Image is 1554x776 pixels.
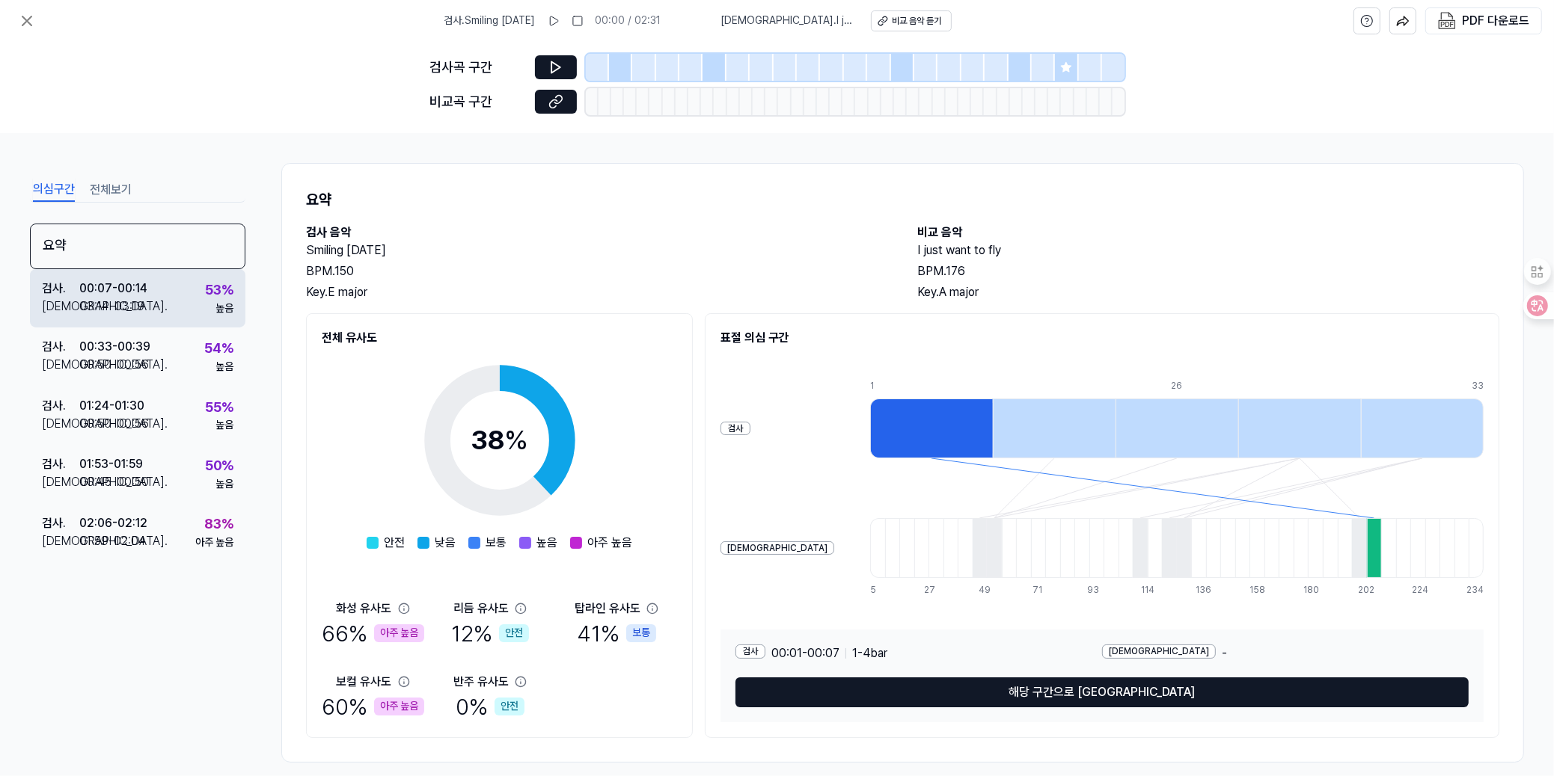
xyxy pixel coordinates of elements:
div: 38 [471,420,528,461]
div: 53 % [205,280,233,301]
div: BPM. 150 [306,262,888,280]
div: 00:07 - 00:14 [79,280,147,298]
div: [DEMOGRAPHIC_DATA] . [42,415,79,433]
div: 검사 [721,422,750,436]
div: 54 % [204,338,233,360]
span: 검사 . Smiling [DATE] [444,13,536,28]
div: 234 [1466,584,1484,597]
div: PDF 다운로드 [1462,11,1529,31]
div: 00:50 - 00:56 [79,415,149,433]
span: % [504,424,528,456]
svg: help [1360,13,1374,28]
div: - [1102,644,1469,662]
div: 요약 [30,224,245,269]
div: 검사 . [42,280,79,298]
div: 리듬 유사도 [453,600,509,618]
img: PDF Download [1438,12,1456,30]
div: 180 [1304,584,1319,597]
button: 전체보기 [90,178,132,202]
img: share [1396,14,1410,28]
div: 49 [979,584,994,597]
span: 낮음 [435,534,456,552]
h2: 전체 유사도 [322,329,677,347]
div: 55 % [205,397,233,419]
div: 1 [870,380,993,392]
div: 높음 [215,301,233,316]
div: 02:06 - 02:12 [79,514,147,532]
h2: 표절 의심 구간 [721,329,1484,347]
span: 1 - 4 bar [852,644,887,662]
div: 00:50 - 00:56 [79,356,149,374]
div: 114 [1141,584,1156,597]
div: Key. A major [918,283,1500,301]
div: 검사 . [42,514,79,532]
div: 50 % [205,455,233,477]
h2: 비교 음악 [918,224,1500,241]
div: 0 % [456,691,524,722]
div: 화성 유사도 [337,600,392,618]
div: 136 [1196,584,1211,597]
div: 12 % [451,618,529,649]
span: 00:01 - 00:07 [771,644,839,662]
div: [DEMOGRAPHIC_DATA] [721,541,834,555]
div: 01:59 - 02:04 [79,532,146,550]
div: 224 [1413,584,1428,597]
div: 5 [870,584,885,597]
div: [DEMOGRAPHIC_DATA] . [42,473,79,491]
div: 보컬 유사도 [337,673,392,691]
div: 안전 [495,698,524,715]
div: 27 [924,584,939,597]
div: 안전 [499,624,529,642]
div: 66 % [322,618,424,649]
div: 60 % [322,691,424,722]
h2: I just want to fly [918,241,1500,259]
div: 01:53 - 01:59 [79,455,143,473]
div: 검사 [735,644,765,659]
h2: 검사 음악 [306,224,888,241]
div: [DEMOGRAPHIC_DATA] . [42,356,79,374]
span: 보통 [486,534,507,552]
div: 검사 . [42,397,79,415]
div: BPM. 176 [918,262,1500,280]
div: 03:14 - 03:19 [79,298,144,315]
button: help [1353,7,1380,34]
div: 41 % [577,618,656,649]
div: 검사곡 구간 [430,57,526,78]
span: [DEMOGRAPHIC_DATA] . I just want to fly [721,13,853,28]
div: [DEMOGRAPHIC_DATA] [1102,644,1216,659]
div: 26 [1171,380,1294,392]
h1: 요약 [306,188,1499,212]
div: [DEMOGRAPHIC_DATA] . [42,532,79,550]
span: 높음 [537,534,558,552]
div: 아주 높음 [374,624,424,642]
div: 93 [1087,584,1102,597]
div: 높음 [215,477,233,492]
button: 의심구간 [33,178,75,202]
div: 00:45 - 00:50 [79,473,149,491]
button: PDF 다운로드 [1435,8,1532,34]
div: 202 [1358,584,1373,597]
div: 아주 높음 [374,698,424,715]
div: 33 [1472,380,1484,392]
div: 158 [1249,584,1264,597]
div: 비교곡 구간 [430,91,526,113]
div: 아주 높음 [195,535,233,550]
div: 01:24 - 01:30 [79,397,144,415]
span: 아주 높음 [588,534,633,552]
div: 반주 유사도 [453,673,509,691]
button: 해당 구간으로 [GEOGRAPHIC_DATA] [735,677,1469,707]
div: 높음 [215,418,233,433]
button: 비교 음악 듣기 [871,10,952,31]
div: 보통 [626,624,656,642]
div: 검사 . [42,338,79,356]
span: 안전 [385,534,406,552]
div: [DEMOGRAPHIC_DATA] . [42,298,79,315]
h2: Smiling [DATE] [306,241,888,259]
div: 검사 . [42,455,79,473]
div: 83 % [204,514,233,535]
div: 00:00 / 02:31 [596,13,661,28]
div: 높음 [215,360,233,375]
div: 비교 음악 듣기 [893,15,942,28]
div: 탑라인 유사도 [575,600,640,618]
